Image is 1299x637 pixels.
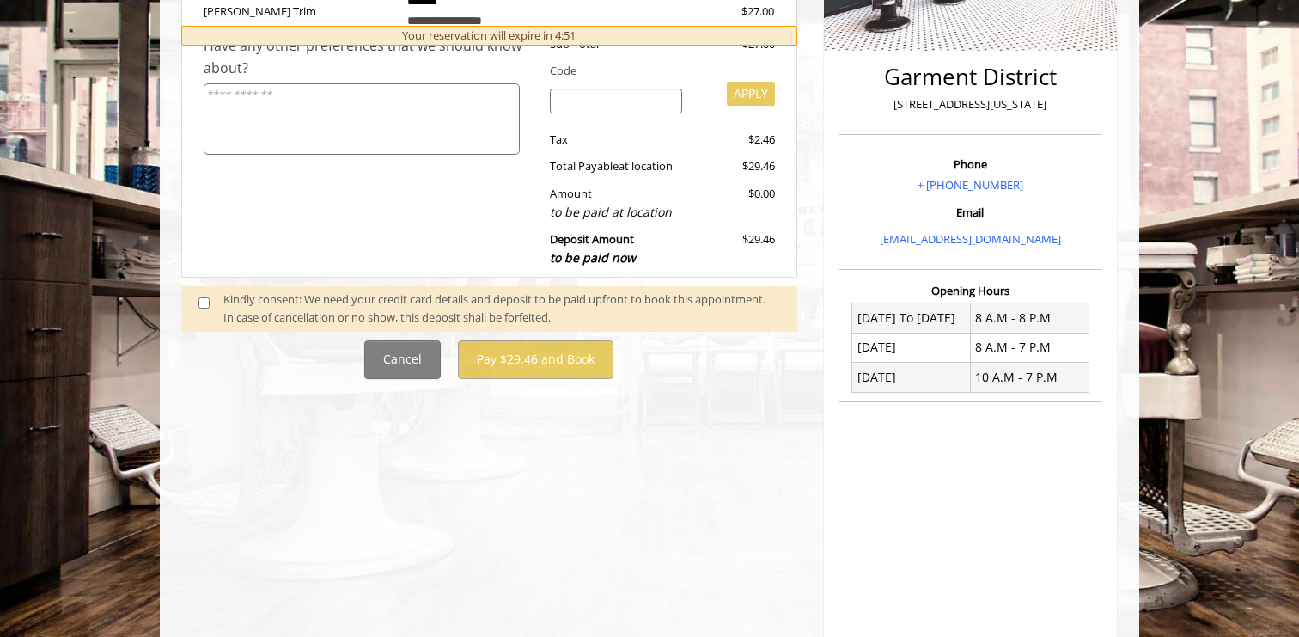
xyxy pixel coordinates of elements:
div: Kindly consent: We need your credit card details and deposit to be paid upfront to book this appo... [223,291,780,327]
td: [DATE] [852,363,971,392]
div: Amount [537,185,696,222]
div: $29.46 [695,230,774,267]
div: $2.46 [695,131,774,149]
div: Tax [537,131,696,149]
a: + [PHONE_NUMBER] [918,177,1023,193]
span: to be paid now [550,249,636,266]
td: 8 A.M - 8 P.M [970,303,1089,333]
td: [DATE] To [DATE] [852,303,971,333]
h3: Opening Hours [839,285,1102,297]
td: 8 A.M - 7 P.M [970,333,1089,362]
button: APPLY [727,82,775,106]
h3: Phone [843,158,1098,170]
div: Have any other preferences that we should know about? [204,35,537,79]
td: [DATE] [852,333,971,362]
div: Your reservation will expire in 4:51 [181,26,797,46]
span: at location [619,158,673,174]
p: [STREET_ADDRESS][US_STATE] [843,95,1098,113]
button: Cancel [364,340,441,379]
h3: Email [843,206,1098,218]
h2: Garment District [843,64,1098,89]
a: [EMAIL_ADDRESS][DOMAIN_NAME] [880,231,1061,247]
div: to be paid at location [550,203,683,222]
div: $29.46 [695,157,774,175]
div: $27.00 [680,3,774,21]
b: Deposit Amount [550,231,636,266]
td: 10 A.M - 7 P.M [970,363,1089,392]
div: Code [537,62,775,80]
div: $0.00 [695,185,774,222]
button: Pay $29.46 and Book [458,340,613,379]
div: Total Payable [537,157,696,175]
